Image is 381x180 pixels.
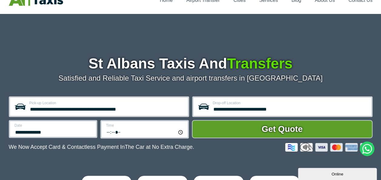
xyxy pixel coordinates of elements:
img: Credit And Debit Cards [285,143,373,152]
label: Pick-up Location [29,101,184,105]
span: The Car at No Extra Charge. [125,144,194,150]
iframe: chat widget [298,167,378,180]
p: We Now Accept Card & Contactless Payment In [9,144,194,150]
label: Date [15,124,92,127]
label: Drop-off Location [213,101,368,105]
button: Get Quote [192,120,373,138]
h1: St Albans Taxis And [9,56,373,71]
label: Time [106,124,184,127]
span: Transfers [227,55,292,72]
p: Satisfied and Reliable Taxi Service and airport transfers in [GEOGRAPHIC_DATA] [9,74,373,82]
